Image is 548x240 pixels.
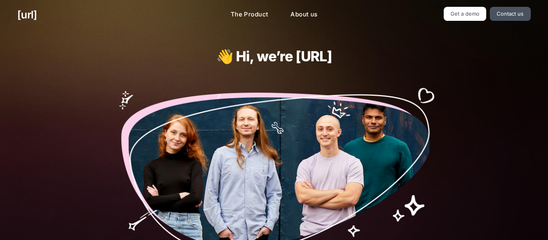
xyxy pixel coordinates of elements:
[490,7,531,21] a: Contact us
[284,7,324,22] a: About us
[224,7,275,22] a: The Product
[444,7,487,21] a: Get a demo
[17,7,37,22] a: [URL]
[143,48,405,64] h1: 👋 Hi, we’re [URL]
